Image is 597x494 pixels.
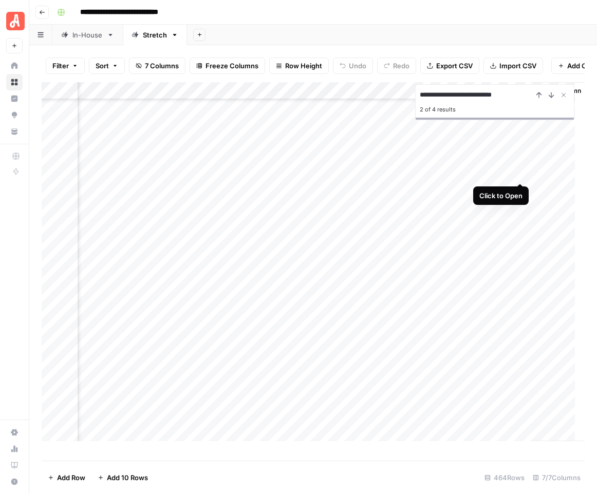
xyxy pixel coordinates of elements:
button: Previous Result [533,89,545,101]
div: In-House [72,30,103,40]
a: Your Data [6,123,23,140]
button: Sort [89,58,125,74]
a: Home [6,58,23,74]
a: Opportunities [6,107,23,123]
span: Redo [393,61,409,71]
button: Close Search [557,89,570,101]
button: Import CSV [483,58,543,74]
div: Stretch [143,30,167,40]
a: Stretch [123,25,187,45]
button: 7 Columns [129,58,185,74]
span: Import CSV [499,61,536,71]
a: Usage [6,441,23,457]
span: Undo [349,61,366,71]
button: Add 10 Rows [91,469,154,486]
span: Add 10 Rows [107,472,148,483]
button: Undo [333,58,373,74]
span: 7 Columns [145,61,179,71]
span: Export CSV [436,61,473,71]
div: 464 Rows [480,469,529,486]
span: Sort [96,61,109,71]
button: Redo [377,58,416,74]
button: Add Row [42,469,91,486]
a: In-House [52,25,123,45]
img: Angi Logo [6,12,25,30]
button: Freeze Columns [190,58,265,74]
span: Add Row [57,472,85,483]
button: Next Result [545,89,557,101]
button: Export CSV [420,58,479,74]
button: Workspace: Angi [6,8,23,34]
button: Row Height [269,58,329,74]
div: 2 of 4 results [420,103,570,116]
a: Browse [6,74,23,90]
a: Settings [6,424,23,441]
a: Learning Hub [6,457,23,473]
span: Freeze Columns [206,61,258,71]
a: Insights [6,90,23,107]
button: Help + Support [6,473,23,490]
div: Click to Open [479,191,523,201]
div: 7/7 Columns [529,469,585,486]
span: Filter [52,61,69,71]
button: Filter [46,58,85,74]
span: Row Height [285,61,322,71]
